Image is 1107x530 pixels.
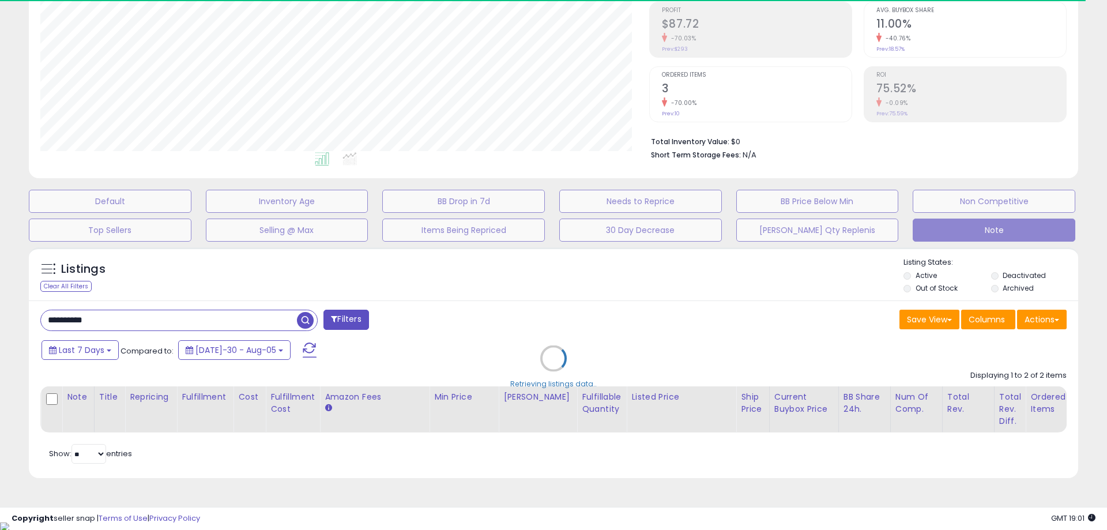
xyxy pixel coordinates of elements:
[149,513,200,524] a: Privacy Policy
[1051,513,1095,524] span: 2025-08-13 19:01 GMT
[876,82,1066,97] h2: 75.52%
[559,190,722,213] button: Needs to Reprice
[559,219,722,242] button: 30 Day Decrease
[99,513,148,524] a: Terms of Use
[876,46,905,52] small: Prev: 18.57%
[662,7,852,14] span: Profit
[882,34,911,43] small: -40.76%
[662,72,852,78] span: Ordered Items
[510,378,597,389] div: Retrieving listings data..
[29,219,191,242] button: Top Sellers
[662,17,852,33] h2: $87.72
[651,134,1058,148] li: $0
[29,190,191,213] button: Default
[662,46,688,52] small: Prev: $293
[667,99,697,107] small: -70.00%
[882,99,908,107] small: -0.09%
[12,513,54,524] strong: Copyright
[651,150,741,160] b: Short Term Storage Fees:
[12,513,200,524] div: seller snap | |
[662,110,680,117] small: Prev: 10
[382,190,545,213] button: BB Drop in 7d
[876,72,1066,78] span: ROI
[382,219,545,242] button: Items Being Repriced
[736,219,899,242] button: [PERSON_NAME] Qty Replenis
[913,190,1075,213] button: Non Competitive
[876,17,1066,33] h2: 11.00%
[206,190,368,213] button: Inventory Age
[667,34,696,43] small: -70.03%
[736,190,899,213] button: BB Price Below Min
[662,82,852,97] h2: 3
[876,110,908,117] small: Prev: 75.59%
[206,219,368,242] button: Selling @ Max
[913,219,1075,242] button: Note
[651,137,729,146] b: Total Inventory Value:
[876,7,1066,14] span: Avg. Buybox Share
[743,149,756,160] span: N/A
